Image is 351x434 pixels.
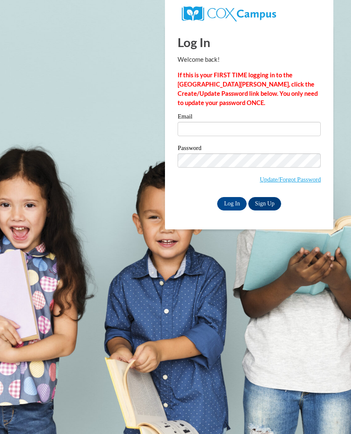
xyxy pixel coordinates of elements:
p: Welcome back! [178,55,321,64]
a: Sign Up [248,197,281,210]
h1: Log In [178,34,321,51]
label: Email [178,113,321,122]
a: Update/Forgot Password [260,176,321,183]
input: Log In [217,197,247,210]
img: COX Campus [182,6,276,21]
strong: If this is your FIRST TIME logging in to the [GEOGRAPHIC_DATA][PERSON_NAME], click the Create/Upd... [178,71,318,106]
a: COX Campus [182,10,276,17]
label: Password [178,145,321,153]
